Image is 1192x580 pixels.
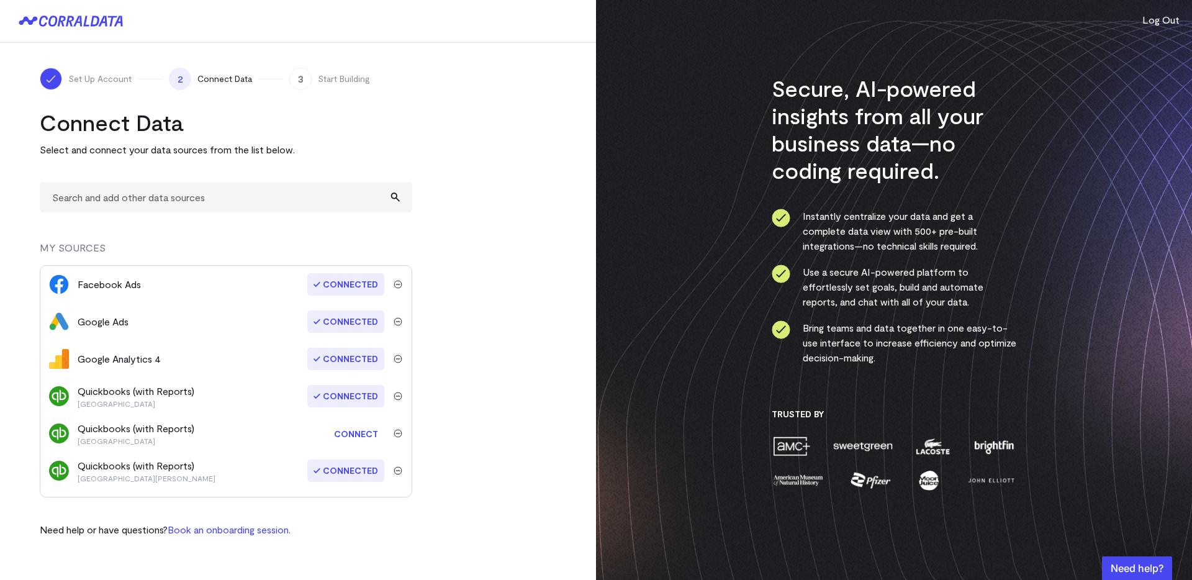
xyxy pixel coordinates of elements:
[40,522,291,537] p: Need help or have questions?
[78,314,129,329] div: Google Ads
[169,68,191,90] span: 2
[78,421,194,446] div: Quickbooks (with Reports)
[772,469,825,491] img: amnh-5afada46.png
[49,386,69,406] img: quickbooks-67797952.svg
[394,466,402,475] img: trash-40e54a27.svg
[78,384,194,409] div: Quickbooks (with Reports)
[772,265,790,283] img: ico-check-circle-4b19435c.svg
[307,385,384,407] span: Connected
[318,73,370,85] span: Start Building
[49,349,69,369] img: google_analytics_4-4ee20295.svg
[772,209,1017,253] li: Instantly centralize your data and get a complete data view with 500+ pre-built integrations—no t...
[197,73,252,85] span: Connect Data
[394,392,402,401] img: trash-40e54a27.svg
[68,73,132,85] span: Set Up Account
[78,399,194,409] p: [GEOGRAPHIC_DATA]
[49,312,69,332] img: google_ads-c8121f33.png
[394,280,402,289] img: trash-40e54a27.svg
[972,435,1016,457] img: brightfin-a251e171.png
[40,109,412,136] h2: Connect Data
[772,265,1017,309] li: Use a secure AI-powered platform to effortlessly set goals, build and automate reports, and chat ...
[394,429,402,438] img: trash-40e54a27.svg
[49,461,69,481] img: quickbooks-67797952.svg
[168,523,291,535] a: Book an onboarding session.
[772,435,811,457] img: amc-0b11a8f1.png
[45,73,57,85] img: ico-check-white-5ff98cb1.svg
[394,355,402,363] img: trash-40e54a27.svg
[78,351,161,366] div: Google Analytics 4
[916,469,941,491] img: moon-juice-c312e729.png
[307,310,384,333] span: Connected
[832,435,894,457] img: sweetgreen-1d1fb32c.png
[307,348,384,370] span: Connected
[394,317,402,326] img: trash-40e54a27.svg
[328,422,384,445] a: Connect
[914,435,951,457] img: lacoste-7a6b0538.png
[49,424,69,443] img: quickbooks-67797952.svg
[1142,12,1180,27] button: Log Out
[78,458,215,483] div: Quickbooks (with Reports)
[772,409,1017,420] h3: Trusted By
[40,142,412,157] p: Select and connect your data sources from the list below.
[78,277,141,292] div: Facebook Ads
[772,320,790,339] img: ico-check-circle-4b19435c.svg
[307,460,384,482] span: Connected
[289,68,312,90] span: 3
[307,273,384,296] span: Connected
[772,75,1017,184] h3: Secure, AI-powered insights from all your business data—no coding required.
[849,469,892,491] img: pfizer-e137f5fc.png
[772,209,790,227] img: ico-check-circle-4b19435c.svg
[40,240,412,265] div: MY SOURCES
[772,320,1017,365] li: Bring teams and data together in one easy-to-use interface to increase efficiency and optimize de...
[78,473,215,483] p: [GEOGRAPHIC_DATA][PERSON_NAME]
[40,182,412,212] input: Search and add other data sources
[78,436,194,446] p: [GEOGRAPHIC_DATA]
[49,274,69,294] img: facebook_ads-56946ca1.svg
[966,469,1016,491] img: john-elliott-25751c40.png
